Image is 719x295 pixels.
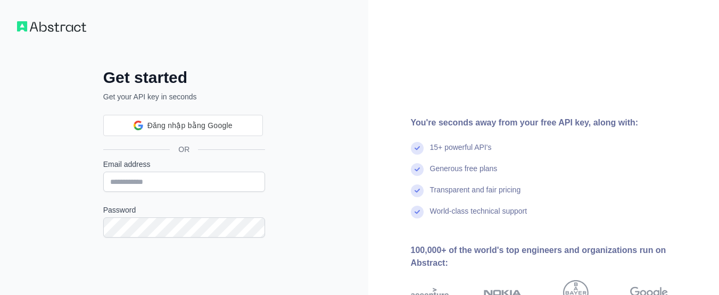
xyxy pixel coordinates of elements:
img: check mark [411,184,424,197]
label: Email address [103,159,265,170]
div: Generous free plans [430,163,498,184]
div: Đăng nhập bằng Google [103,115,263,136]
div: 100,000+ of the world's top engineers and organizations run on Abstract: [411,244,703,269]
img: check mark [411,163,424,176]
div: 15+ powerful API's [430,142,492,163]
img: check mark [411,206,424,218]
img: Workflow [17,21,86,32]
span: Đăng nhập bằng Google [147,120,233,131]
div: World-class technical support [430,206,527,227]
h2: Get started [103,68,265,87]
iframe: reCAPTCHA [103,250,265,292]
img: check mark [411,142,424,155]
p: Get your API key in seconds [103,91,265,102]
div: Transparent and fair pricing [430,184,521,206]
span: OR [170,144,198,155]
div: You're seconds away from your free API key, along with: [411,116,703,129]
label: Password [103,205,265,215]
